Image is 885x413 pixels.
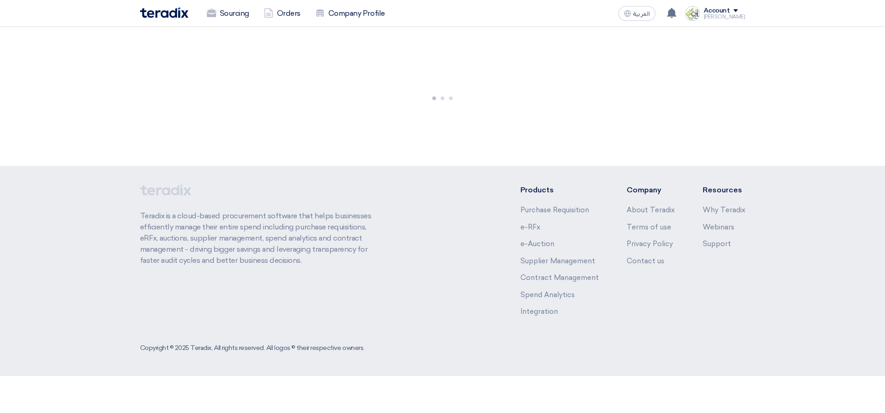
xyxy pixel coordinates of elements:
li: Products [520,184,599,196]
img: GCCCo_LOGO_1741521631774.png [685,6,700,21]
a: Privacy Policy [627,240,673,248]
a: Supplier Management [520,257,595,265]
a: Support [703,240,731,248]
li: Company [627,184,675,196]
a: Webinars [703,223,734,231]
p: Teradix is a cloud-based procurement software that helps businesses efficiently manage their enti... [140,210,382,266]
span: العربية [633,11,650,17]
a: Sourcing [199,3,257,24]
a: About Teradix [627,206,675,214]
a: Company Profile [308,3,392,24]
div: Account [704,7,730,15]
a: Orders [257,3,308,24]
a: Contract Management [520,273,599,282]
button: العربية [618,6,655,21]
a: Terms of use [627,223,671,231]
a: e-Auction [520,240,554,248]
img: Teradix logo [140,7,188,18]
a: Contact us [627,257,664,265]
a: Purchase Requisition [520,206,589,214]
li: Resources [703,184,745,196]
a: Integration [520,307,558,316]
div: [PERSON_NAME] [704,14,745,19]
a: Spend Analytics [520,291,575,299]
div: Copyright © 2025 Teradix, All rights reserved. All logos © their respective owners. [140,343,365,353]
a: Why Teradix [703,206,745,214]
a: e-RFx [520,223,540,231]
